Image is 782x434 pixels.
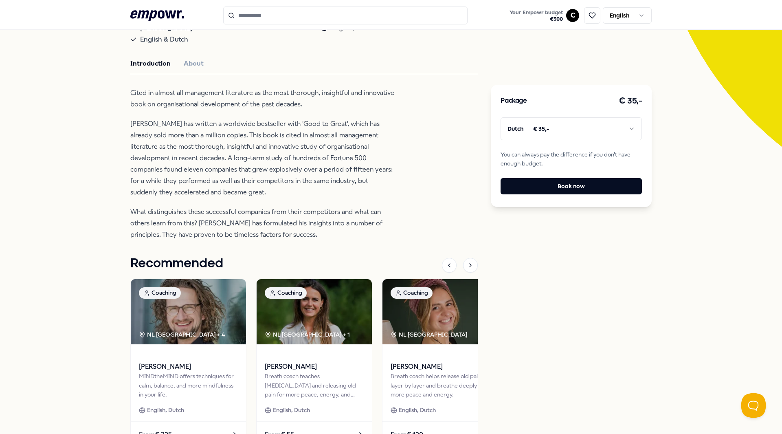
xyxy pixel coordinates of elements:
span: English, Dutch [273,405,310,414]
h1: Recommended [130,253,223,274]
h3: € 35,- [619,95,642,108]
span: [PERSON_NAME] [265,361,364,372]
div: Coaching [139,287,181,299]
button: Introduction [130,58,171,69]
p: [PERSON_NAME] has written a worldwide bestseller with 'Good to Great', which has already sold mor... [130,118,395,198]
img: package image [131,279,246,344]
button: Your Empowr budget€300 [508,8,565,24]
div: Coaching [391,287,433,299]
button: Book now [501,178,642,194]
button: About [184,58,204,69]
span: € 300 [510,16,563,22]
span: [PERSON_NAME] [139,361,238,372]
a: Your Empowr budget€300 [506,7,566,24]
iframe: Help Scout Beacon - Open [741,393,766,418]
div: NL [GEOGRAPHIC_DATA] + 1 [265,330,350,339]
span: English, Dutch [399,405,436,414]
img: package image [382,279,498,344]
div: Coaching [265,287,307,299]
input: Search for products, categories or subcategories [223,7,468,24]
span: You can always pay the difference if you don't have enough budget. [501,150,642,168]
h3: Package [501,96,527,106]
span: English & Dutch [140,34,188,45]
div: NL [GEOGRAPHIC_DATA] [391,330,469,339]
div: MINDtheMIND offers techniques for calm, balance, and more mindfulness in your life. [139,372,238,399]
p: What distinguishes these successful companies from their competitors and what can others learn fr... [130,206,395,240]
div: NL [GEOGRAPHIC_DATA] + 4 [139,330,225,339]
span: [PERSON_NAME] [391,361,490,372]
span: Your Empowr budget [510,9,563,16]
div: Breath coach helps release old pain layer by layer and breathe deeply for more peace and energy. [391,372,490,399]
button: C [566,9,579,22]
img: package image [257,279,372,344]
p: Cited in almost all management literature as the most thorough, insightful and innovative book on... [130,87,395,110]
div: Breath coach teaches [MEDICAL_DATA] and releasing old pain for more peace, energy, and freedom in... [265,372,364,399]
span: English, Dutch [147,405,184,414]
